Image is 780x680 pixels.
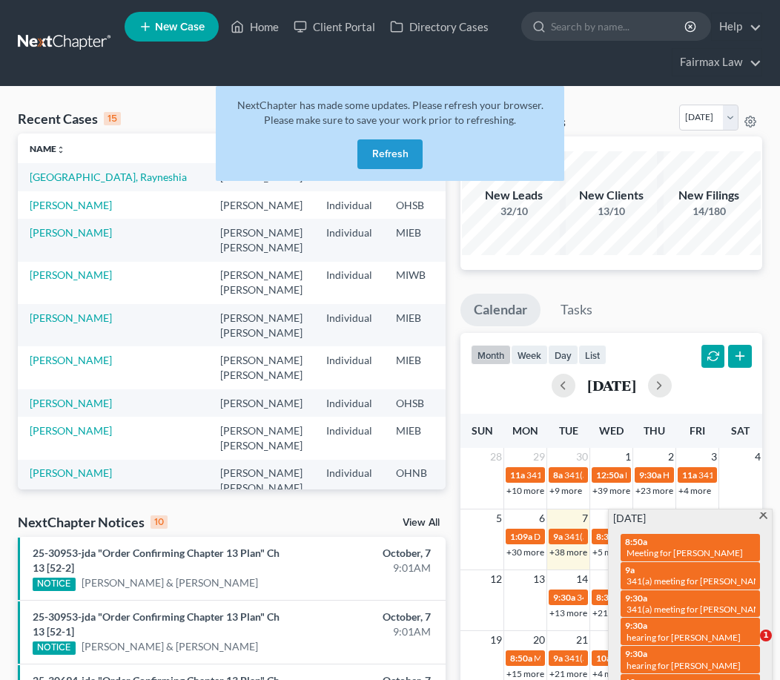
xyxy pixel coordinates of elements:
span: 1 [624,448,632,466]
div: NextChapter Notices [18,513,168,531]
td: MIEB [384,417,457,459]
a: [PERSON_NAME] [30,466,112,479]
span: 8:50a [510,653,532,664]
a: +10 more [506,485,544,496]
div: 9:01AM [308,624,432,639]
span: 1:09a [510,531,532,542]
td: Individual [314,460,384,502]
span: Fri [690,424,705,437]
span: 341(a) meeting for [PERSON_NAME] [627,575,770,587]
button: week [511,345,548,365]
a: +39 more [592,485,630,496]
iframe: Intercom live chat [730,630,765,665]
a: 25-30953-jda "Order Confirming Chapter 13 Plan" Ch 13 [52-2] [33,547,280,574]
td: [PERSON_NAME] [208,191,314,219]
span: 6 [538,509,546,527]
a: +38 more [549,547,587,558]
a: Directory Cases [383,13,496,40]
span: 11a [510,469,525,481]
span: Meeting for [PERSON_NAME] [534,653,650,664]
button: month [471,345,511,365]
td: [PERSON_NAME] [208,163,314,191]
a: +9 more [549,485,582,496]
span: 2 [667,448,675,466]
span: Sun [472,424,493,437]
td: [PERSON_NAME] [PERSON_NAME] [208,219,314,261]
a: [PERSON_NAME] [30,226,112,239]
span: Wed [599,424,624,437]
input: Search by name... [551,13,687,40]
a: [PERSON_NAME] [30,424,112,437]
td: MIWB [384,262,457,304]
a: 25-30953-jda "Order Confirming Chapter 13 Plan" Ch 13 [52-1] [33,610,280,638]
a: +15 more [506,668,544,679]
td: Individual [314,191,384,219]
td: MIEB [384,219,457,261]
span: 12:50a [596,469,624,481]
span: 19 [489,631,503,649]
a: Help [712,13,761,40]
h2: [DATE] [587,377,636,393]
span: 9:30a [625,648,647,659]
span: Sat [731,424,750,437]
a: [GEOGRAPHIC_DATA], Rayneshia [30,171,187,183]
span: 5 [495,509,503,527]
span: 9a [553,653,563,664]
span: 13 [532,570,546,588]
td: Individual [314,304,384,346]
a: +4 more [678,485,711,496]
button: day [548,345,578,365]
span: 8:30a [596,531,618,542]
span: NextChapter has made some updates. Please refresh your browser. Please make sure to save your wor... [237,99,543,126]
span: 9:30a [553,592,575,603]
td: [PERSON_NAME] [208,389,314,417]
div: New Leads [462,187,566,204]
a: [PERSON_NAME] [30,354,112,366]
td: Individual [314,262,384,304]
span: 1 [760,630,772,641]
a: Client Portal [286,13,383,40]
span: Mon [512,424,538,437]
div: 32/10 [462,204,566,219]
td: [PERSON_NAME] [PERSON_NAME] [208,262,314,304]
span: 29 [532,448,546,466]
td: [PERSON_NAME] [PERSON_NAME] [208,346,314,389]
a: Nameunfold_more [30,143,65,154]
td: Individual [314,417,384,459]
span: hearing for [PERSON_NAME] [627,632,741,643]
span: 8:30a [596,592,618,603]
button: Refresh [357,139,423,169]
span: 7 [581,509,589,527]
span: 12 [489,570,503,588]
a: Tasks [547,294,606,326]
span: 9a [553,531,563,542]
td: MIEB [384,346,457,389]
a: +23 more [635,485,673,496]
span: 9:30a [625,620,647,631]
div: New Clients [560,187,664,204]
span: 8:50a [625,536,647,547]
span: 341(a) Meeting for Rayneshia [GEOGRAPHIC_DATA] [564,531,770,542]
span: Meeting for [PERSON_NAME] [627,547,743,558]
a: [PERSON_NAME] [30,268,112,281]
span: 28 [489,448,503,466]
div: 13/10 [560,204,664,219]
span: 341(a) meeting for [PERSON_NAME] [526,469,670,481]
td: OHNB [384,460,457,502]
span: 341(a) meeting for [PERSON_NAME] [577,592,720,603]
a: +21 more [592,607,630,618]
span: 30 [575,448,589,466]
span: 9a [625,564,635,575]
div: 10 [151,515,168,529]
span: 3 [710,448,718,466]
a: +4 more [592,668,625,679]
span: 9:30a [625,592,647,604]
a: View All [403,518,440,528]
a: +30 more [506,547,544,558]
span: 21 [575,631,589,649]
span: Thu [644,424,665,437]
td: Individual [314,389,384,417]
a: +13 more [549,607,587,618]
a: +21 more [549,668,587,679]
a: [PERSON_NAME] & [PERSON_NAME] [82,575,258,590]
